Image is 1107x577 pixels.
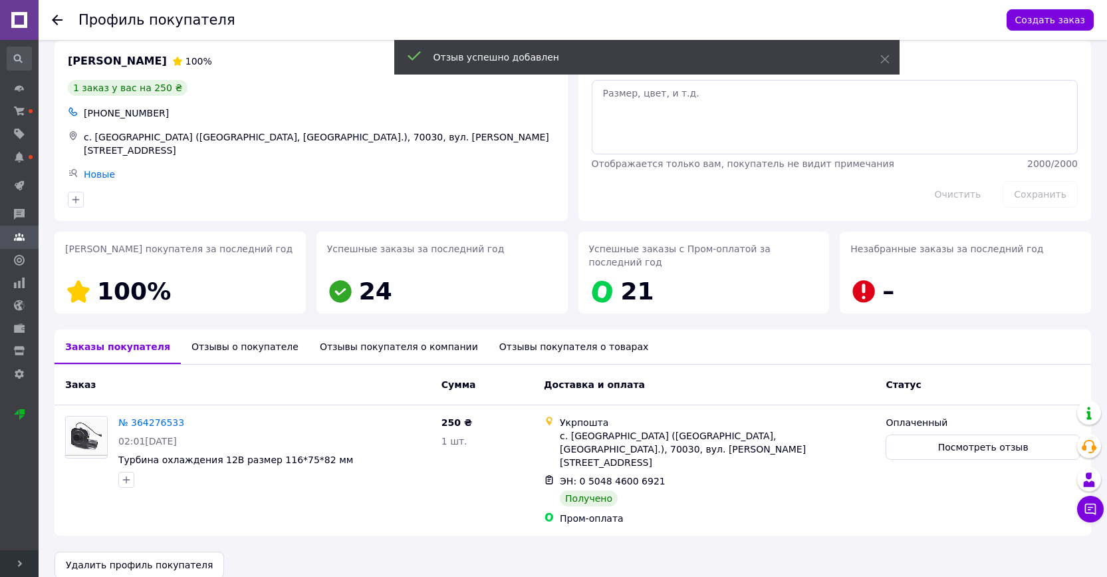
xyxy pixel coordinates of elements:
[118,436,177,447] span: 02:01[DATE]
[327,244,505,254] span: Успешные заказы за последний год
[886,379,921,390] span: Статус
[118,455,353,465] a: Турбина охлаждения 12В размер 116*75*82 мм
[52,13,62,27] div: Вернуться назад
[886,416,1080,429] div: Оплаченный
[441,379,476,390] span: Сумма
[489,329,660,364] div: Отзывы покупателя о товарах
[1027,158,1078,169] span: 2000 / 2000
[309,329,489,364] div: Отзывы покупателя о компании
[560,490,618,506] div: Получено
[589,244,771,268] span: Успешные заказы с Пром-оплатой за последний год
[66,419,107,456] img: Фото товару
[55,329,181,364] div: Заказы покупателя
[850,244,1043,254] span: Незабранные заказы за последний год
[65,244,293,254] span: [PERSON_NAME] покупателя за последний год
[68,54,167,69] span: [PERSON_NAME]
[882,278,894,305] span: –
[84,169,115,180] a: Новые
[81,128,557,160] div: с. [GEOGRAPHIC_DATA] ([GEOGRAPHIC_DATA], [GEOGRAPHIC_DATA].), 70030, вул. [PERSON_NAME][STREET_AD...
[97,278,171,305] span: 100%
[78,12,235,28] h1: Профиль покупателя
[886,435,1080,460] button: Посмотреть отзыв
[441,417,472,428] span: 250 ₴
[560,476,666,486] span: ЭН: 0 5048 4600 6921
[118,417,184,428] a: № 364276533
[560,416,875,429] div: Укрпошта
[1077,496,1104,522] button: Чат с покупателем
[441,436,467,447] span: 1 шт.
[185,56,212,67] span: 100%
[68,80,187,96] div: 1 заказ у вас на 250 ₴
[1007,9,1094,31] button: Создать заказ
[65,416,108,459] a: Фото товару
[81,104,557,122] div: [PHONE_NUMBER]
[544,379,645,390] span: Доставка и оплата
[621,278,654,305] span: 21
[65,379,96,390] span: Заказ
[592,158,894,169] span: Отображается только вам, покупатель не видит примечания
[359,278,392,305] span: 24
[560,512,875,525] div: Пром-оплата
[181,329,309,364] div: Отзывы о покупателе
[433,51,847,64] div: Отзыв успешно добавлен
[560,429,875,469] div: с. [GEOGRAPHIC_DATA] ([GEOGRAPHIC_DATA], [GEOGRAPHIC_DATA].), 70030, вул. [PERSON_NAME][STREET_AD...
[938,441,1029,454] span: Посмотреть отзыв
